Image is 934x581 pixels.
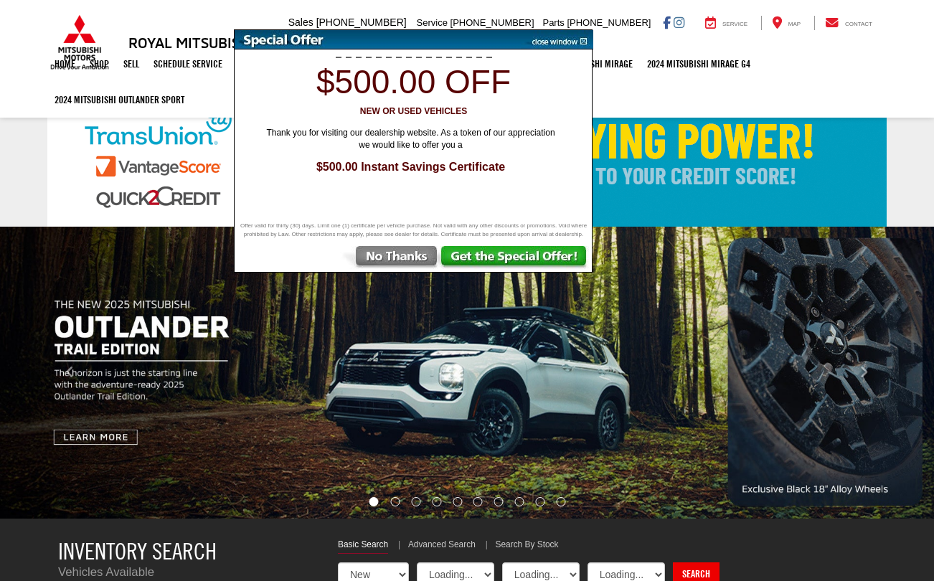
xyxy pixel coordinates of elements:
li: Go to slide number 7. [494,497,504,506]
a: Basic Search [338,539,388,554]
h3: Inventory Search [58,539,316,564]
button: Click to view next picture. [794,255,934,490]
img: Check Your Buying Power [47,83,887,227]
li: Go to slide number 8. [515,497,524,506]
img: Get the Special Offer [440,246,592,272]
a: Parts: Opens in a new tab [230,46,266,82]
li: Go to slide number 3. [411,497,420,506]
span: $500.00 Instant Savings Certificate [250,159,572,176]
img: Mitsubishi [47,14,112,70]
span: Sales [288,16,313,28]
a: Service [694,16,758,30]
h3: New or Used Vehicles [242,107,585,116]
span: Service [722,21,747,27]
li: Go to slide number 5. [453,497,462,506]
img: No Thanks, Continue to Website [340,246,440,272]
h3: Royal Mitsubishi [128,34,254,50]
span: Thank you for visiting our dealership website. As a token of our appreciation we would like to of... [257,127,565,151]
a: Advanced Search [408,539,476,553]
span: Offer valid for thirty (30) days. Limit one (1) certificate per vehicle purchase. Not valid with ... [238,222,590,239]
span: Parts [542,17,564,28]
a: Search By Stock [496,539,559,553]
a: Schedule Service: Opens in a new tab [146,46,230,82]
li: Go to slide number 10. [557,497,566,506]
img: Special Offer [235,30,522,49]
a: Home [47,46,82,82]
span: Contact [845,21,872,27]
a: 2024 Mitsubishi Mirage G4 [640,46,758,82]
span: [PHONE_NUMBER] [451,17,534,28]
li: Go to slide number 2. [390,497,400,506]
li: Go to slide number 6. [473,497,483,506]
span: Map [788,21,801,27]
a: Facebook: Click to visit our Facebook page [663,16,671,28]
a: 2024 Mitsubishi Outlander SPORT [47,82,192,118]
a: Sell [116,46,146,82]
img: close window [521,30,593,49]
h1: $500.00 off [242,64,585,100]
a: Instagram: Click to visit our Instagram page [674,16,684,28]
a: Map [761,16,811,30]
a: Contact [814,16,883,30]
span: Service [417,17,448,28]
span: [PHONE_NUMBER] [567,17,651,28]
p: Vehicles Available [58,564,316,581]
li: Go to slide number 9. [536,497,545,506]
a: Shop [82,46,116,82]
span: [PHONE_NUMBER] [316,16,407,28]
li: Go to slide number 1. [369,497,378,506]
li: Go to slide number 4. [432,497,441,506]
